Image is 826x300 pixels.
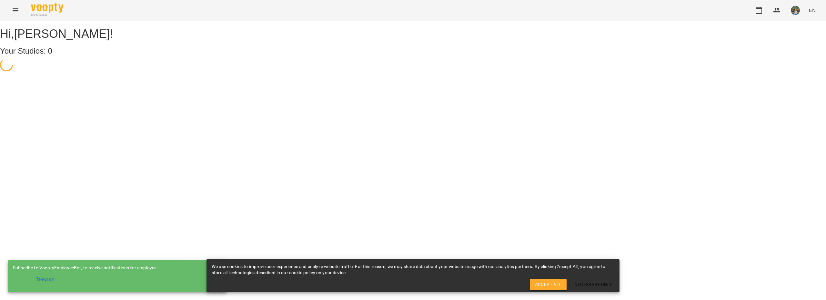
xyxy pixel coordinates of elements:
[31,13,63,17] span: For Business
[31,3,63,13] img: Voopty Logo
[809,7,816,14] span: EN
[48,47,52,55] span: 0
[806,4,818,16] button: EN
[791,6,800,15] img: 3d28a0deb67b6f5672087bb97ef72b32.jpg
[8,3,23,18] button: Menu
